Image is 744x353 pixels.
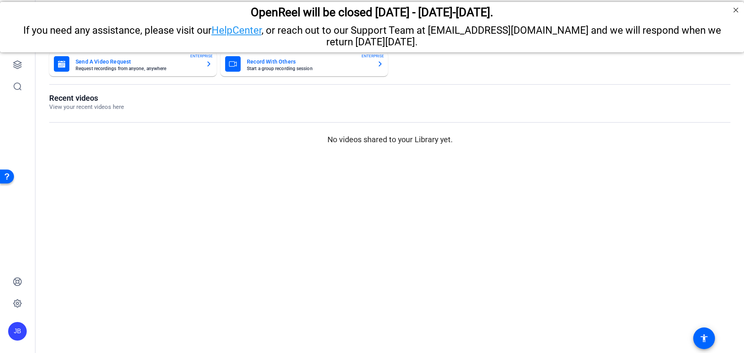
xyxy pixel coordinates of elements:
mat-card-subtitle: Request recordings from anyone, anywhere [76,66,200,71]
span: ENTERPRISE [190,53,213,59]
span: If you need any assistance, please visit our , or reach out to our Support Team at [EMAIL_ADDRESS... [23,22,721,46]
button: Record With OthersStart a group recording sessionENTERPRISE [220,52,388,76]
button: Send A Video RequestRequest recordings from anyone, anywhereENTERPRISE [49,52,217,76]
h1: Recent videos [49,93,124,103]
p: View your recent videos here [49,103,124,112]
a: HelpCenter [212,22,262,34]
mat-card-subtitle: Start a group recording session [247,66,371,71]
mat-card-title: Send A Video Request [76,57,200,66]
span: ENTERPRISE [362,53,384,59]
p: No videos shared to your Library yet. [49,134,730,145]
div: OpenReel will be closed [DATE] - [DATE]-[DATE]. [10,3,734,17]
mat-icon: accessibility [699,334,709,343]
div: JB [8,322,27,341]
mat-card-title: Record With Others [247,57,371,66]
